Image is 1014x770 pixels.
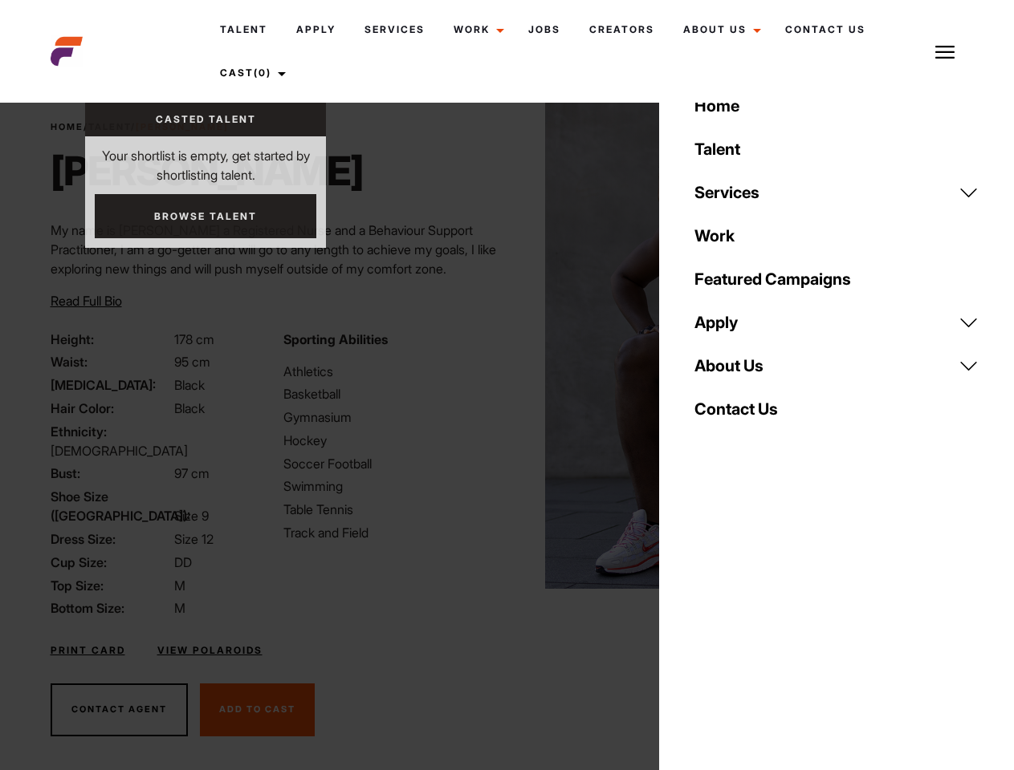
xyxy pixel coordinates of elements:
li: Table Tennis [283,500,497,519]
a: Contact Us [771,8,880,51]
span: Add To Cast [219,703,295,715]
li: Gymnasium [283,407,497,427]
span: [MEDICAL_DATA]: [51,375,171,395]
a: Apply [282,8,350,51]
span: [DEMOGRAPHIC_DATA] [51,443,188,459]
a: About Us [669,8,771,51]
a: Work [439,8,514,51]
span: Shoe Size ([GEOGRAPHIC_DATA]): [51,487,171,525]
span: Cup Size: [51,553,171,572]
strong: Sporting Abilities [283,331,388,347]
span: Bust: [51,464,171,483]
span: Top Size: [51,576,171,595]
li: Hockey [283,431,497,450]
span: Hair Color: [51,399,171,418]
span: M [174,577,185,594]
a: Contact Us [685,387,988,431]
p: Your shortlist is empty, get started by shortlisting talent. [85,136,326,184]
span: Ethnicity: [51,422,171,441]
span: / / [51,120,229,134]
a: About Us [685,344,988,387]
span: Waist: [51,352,171,371]
span: My name is [PERSON_NAME] a Registered Nurse and a Behaviour Support Practitioner, I am a go-gette... [51,222,496,277]
li: Soccer Football [283,454,497,473]
a: Talent [685,128,988,171]
a: Services [350,8,439,51]
a: Home [51,121,83,132]
a: Featured Campaigns [685,257,988,301]
a: View Polaroids [157,643,263,658]
span: 95 cm [174,354,210,370]
a: Talent [206,8,282,51]
button: Read Full Bio [51,291,122,310]
img: cropped-aefm-brand-fav-22-square.png [51,35,83,67]
img: Burger icon [935,43,955,62]
a: Apply [685,301,988,344]
span: Read Full Bio [51,293,122,309]
span: Bottom Size: [51,598,171,618]
a: Home [685,84,988,128]
a: Creators [575,8,669,51]
span: Dress Size: [51,529,171,549]
h1: [PERSON_NAME] [51,147,363,195]
a: Work [685,214,988,257]
a: Services [685,171,988,214]
a: Print Card [51,643,125,658]
li: Basketball [283,384,497,403]
li: Track and Field [283,523,497,542]
span: 97 cm [174,465,210,481]
span: DD [174,554,192,570]
li: Athletics [283,362,497,381]
span: Black [174,400,205,416]
li: Swimming [283,476,497,496]
span: (0) [254,67,271,79]
span: Height: [51,330,171,349]
span: 178 cm [174,331,214,347]
button: Add To Cast [200,683,315,736]
a: Jobs [514,8,575,51]
span: Black [174,377,205,393]
span: Size 9 [174,508,209,524]
a: Browse Talent [95,194,316,238]
span: M [174,600,185,616]
span: Size 12 [174,531,214,547]
a: Casted Talent [85,103,326,136]
a: Cast(0) [206,51,295,95]
button: Contact Agent [51,683,188,736]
